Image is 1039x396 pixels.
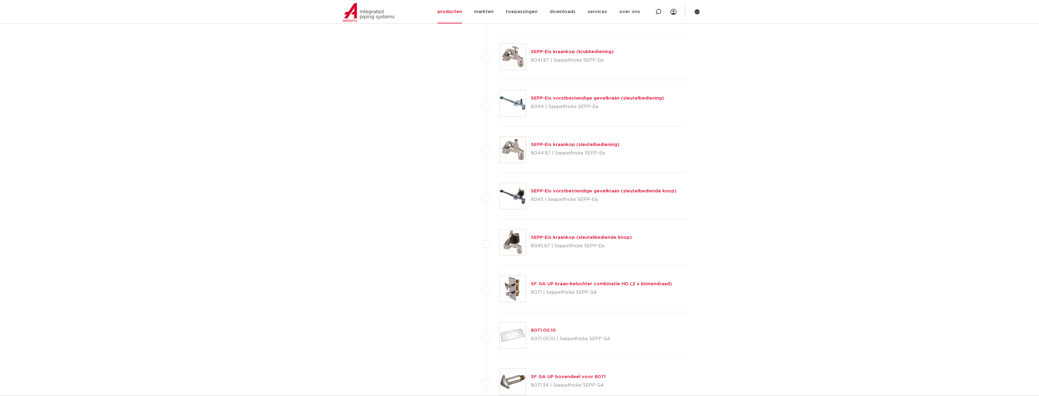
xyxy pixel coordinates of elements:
p: 8071.34 | Seppelfricke SEPP GA [531,381,606,390]
p: 8071.00.10 | Seppelfricke SEPP GA [531,334,610,344]
p: 8044.87 | Seppelfricke SEPP-Eis [531,148,619,158]
a: SEPP-Eis kraankop (krukbediening) [531,49,614,54]
p: 8041.87 | Seppelfricke SEPP-Eis [531,56,614,65]
img: Thumbnail for SEPP-Eis kraankop (sleutelbediening) [500,137,526,163]
a: SF GA UP bovendeel voor 8071 [531,374,606,379]
img: Thumbnail for 8071.00.10 [500,322,526,348]
img: Thumbnail for SEPP-Eis vorstbestendige gevelkraan (sleutelbediening) [500,90,526,116]
img: Thumbnail for SEPP-Eis kraankop (krukbediening) [500,44,526,70]
img: Thumbnail for SEPP-Eis vorstbestendige gevelkraan (sleutelbediende knop) [500,183,526,209]
a: SF GA UP kraan-beluchter combinatie HD (2 x binnendraad) [531,282,672,286]
a: SEPP-Eis kraankop (sleutelbediende knop) [531,235,632,240]
a: SEPP-Eis vorstbestendige gevelkraan (sleutelbediende knop) [531,189,676,193]
img: Thumbnail for SEPP-Eis kraankop (sleutelbediende knop) [500,229,526,256]
p: 8071 | Seppelfricke SEPP GA [531,288,672,297]
img: Thumbnail for SF GA UP kraan-beluchter combinatie HD (2 x binnendraad) [500,276,526,302]
p: 8044 | Seppelfricke SEPP-Eis [531,102,664,112]
p: 8045.87 | Seppelfricke SEPP-Eis [531,241,632,251]
a: SEPP-Eis vorstbestendige gevelkraan (sleutelbediening) [531,96,664,100]
img: Thumbnail for SF GA UP bovendeel voor 8071 [500,369,526,395]
p: 8045 | Seppelfricke SEPP-Eis [531,195,676,205]
a: 8071.00.10 [531,328,556,333]
a: SEPP-Eis kraankop (sleutelbediening) [531,142,619,147]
